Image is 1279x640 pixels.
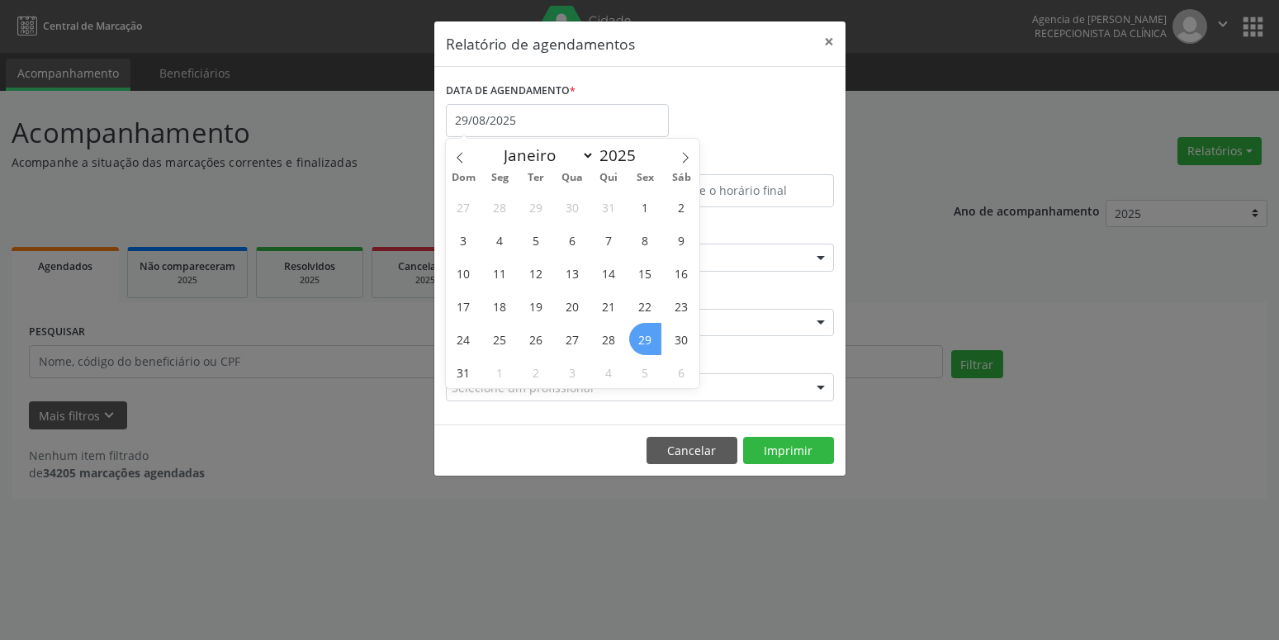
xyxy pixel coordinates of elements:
span: Agosto 22, 2025 [629,290,661,322]
span: Agosto 21, 2025 [593,290,625,322]
span: Qua [554,173,590,183]
span: Agosto 9, 2025 [666,224,698,256]
span: Qui [590,173,627,183]
label: ATÉ [644,149,834,174]
h5: Relatório de agendamentos [446,33,635,55]
span: Seg [481,173,518,183]
span: Dom [446,173,482,183]
button: Close [812,21,846,62]
span: Agosto 15, 2025 [629,257,661,289]
span: Agosto 4, 2025 [484,224,516,256]
span: Setembro 3, 2025 [557,356,589,388]
span: Agosto 11, 2025 [484,257,516,289]
span: Agosto 25, 2025 [484,323,516,355]
span: Julho 28, 2025 [484,191,516,223]
span: Julho 31, 2025 [593,191,625,223]
span: Agosto 14, 2025 [593,257,625,289]
span: Sex [627,173,663,183]
button: Cancelar [647,437,737,465]
span: Setembro 5, 2025 [629,356,661,388]
span: Agosto 20, 2025 [557,290,589,322]
span: Agosto 2, 2025 [666,191,698,223]
span: Selecione um profissional [452,379,594,396]
span: Agosto 7, 2025 [593,224,625,256]
span: Agosto 6, 2025 [557,224,589,256]
button: Imprimir [743,437,834,465]
span: Agosto 3, 2025 [448,224,480,256]
span: Agosto 13, 2025 [557,257,589,289]
input: Selecione uma data ou intervalo [446,104,669,137]
span: Agosto 16, 2025 [666,257,698,289]
span: Setembro 2, 2025 [520,356,552,388]
span: Agosto 1, 2025 [629,191,661,223]
span: Agosto 19, 2025 [520,290,552,322]
span: Agosto 18, 2025 [484,290,516,322]
select: Month [496,144,595,167]
span: Setembro 1, 2025 [484,356,516,388]
span: Agosto 28, 2025 [593,323,625,355]
span: Julho 29, 2025 [520,191,552,223]
span: Agosto 31, 2025 [448,356,480,388]
input: Year [594,145,649,166]
span: Agosto 27, 2025 [557,323,589,355]
span: Setembro 6, 2025 [666,356,698,388]
span: Agosto 30, 2025 [666,323,698,355]
span: Agosto 12, 2025 [520,257,552,289]
label: DATA DE AGENDAMENTO [446,78,576,104]
span: Agosto 8, 2025 [629,224,661,256]
span: Setembro 4, 2025 [593,356,625,388]
span: Julho 30, 2025 [557,191,589,223]
span: Agosto 10, 2025 [448,257,480,289]
span: Agosto 29, 2025 [629,323,661,355]
span: Agosto 23, 2025 [666,290,698,322]
input: Selecione o horário final [644,174,834,207]
span: Agosto 5, 2025 [520,224,552,256]
span: Agosto 17, 2025 [448,290,480,322]
span: Sáb [663,173,699,183]
span: Agosto 24, 2025 [448,323,480,355]
span: Julho 27, 2025 [448,191,480,223]
span: Agosto 26, 2025 [520,323,552,355]
span: Ter [518,173,554,183]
